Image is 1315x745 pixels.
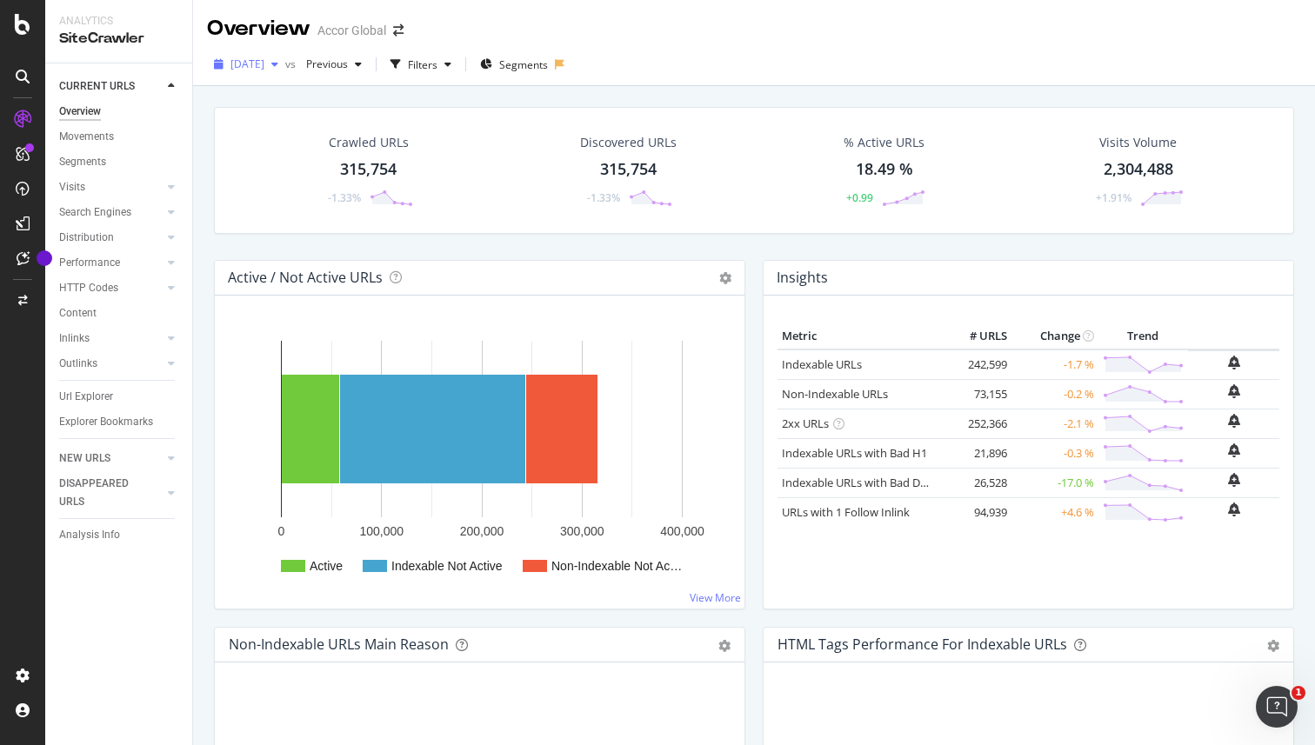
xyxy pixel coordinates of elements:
th: Trend [1098,323,1188,349]
a: Explorer Bookmarks [59,413,180,431]
a: Inlinks [59,329,163,348]
text: 300,000 [560,524,604,538]
div: bell-plus [1228,414,1240,428]
a: Content [59,304,180,323]
td: 26,528 [942,468,1011,497]
td: -0.2 % [1011,379,1098,409]
div: 315,754 [340,158,397,181]
div: Search Engines [59,203,131,222]
button: Previous [299,50,369,78]
text: Indexable Not Active [391,559,503,573]
a: Search Engines [59,203,163,222]
div: -1.33% [587,190,620,205]
div: Crawled URLs [329,134,409,151]
div: bell-plus [1228,502,1240,516]
div: arrow-right-arrow-left [393,24,404,37]
a: Performance [59,254,163,272]
th: Metric [778,323,942,349]
text: Non-Indexable Not Ac… [551,559,682,573]
a: Url Explorer [59,388,180,406]
div: -1.33% [328,190,361,205]
div: Non-Indexable URLs Main Reason [229,635,449,653]
h4: Active / Not Active URLs [228,266,383,289]
a: URLs with 1 Follow Inlink [782,504,910,520]
div: +1.91% [1096,190,1131,205]
div: Distribution [59,229,114,247]
a: View More [690,590,741,605]
td: 252,366 [942,409,1011,438]
div: 2,304,488 [1104,158,1173,181]
div: Analysis Info [59,526,120,544]
a: DISAPPEARED URLS [59,475,163,511]
text: 200,000 [460,524,504,538]
a: HTTP Codes [59,279,163,297]
td: +4.6 % [1011,497,1098,527]
div: NEW URLS [59,449,110,468]
a: Segments [59,153,180,171]
text: 100,000 [359,524,404,538]
span: 2024 Jul. 26th [230,57,264,71]
div: Accor Global [317,22,386,39]
div: Url Explorer [59,388,113,406]
a: CURRENT URLS [59,77,163,96]
text: 400,000 [660,524,704,538]
div: Tooltip anchor [37,250,52,266]
a: Visits [59,178,163,196]
div: Segments [59,153,106,171]
div: bell-plus [1228,356,1240,369]
div: Analytics [59,14,178,29]
div: Visits [59,178,85,196]
div: Outlinks [59,355,97,373]
a: Analysis Info [59,526,180,544]
svg: A chart. [229,323,731,595]
td: -1.7 % [1011,349,1098,380]
div: SiteCrawler [59,29,178,49]
i: Options [719,272,731,284]
a: Indexable URLs [782,356,862,372]
a: Indexable URLs with Bad H1 [782,445,927,461]
div: DISAPPEARED URLS [59,475,147,511]
div: gear [1267,640,1279,652]
div: % Active URLs [844,134,925,151]
a: Movements [59,128,180,146]
div: Movements [59,128,114,146]
div: Inlinks [59,329,90,348]
div: Overview [59,103,101,121]
div: Overview [207,14,310,43]
td: -17.0 % [1011,468,1098,497]
a: 2xx URLs [782,416,829,431]
div: bell-plus [1228,384,1240,398]
text: 0 [278,524,285,538]
td: 94,939 [942,497,1011,527]
div: +0.99 [846,190,873,205]
iframe: Intercom live chat [1256,686,1298,728]
a: Overview [59,103,180,121]
td: 21,896 [942,438,1011,468]
div: Filters [408,57,437,72]
div: CURRENT URLS [59,77,135,96]
div: gear [718,640,731,652]
a: Indexable URLs with Bad Description [782,475,971,490]
th: # URLS [942,323,1011,349]
button: Segments [473,50,555,78]
td: -0.3 % [1011,438,1098,468]
td: -2.1 % [1011,409,1098,438]
button: [DATE] [207,50,285,78]
td: 73,155 [942,379,1011,409]
a: Non-Indexable URLs [782,386,888,402]
div: bell-plus [1228,473,1240,487]
a: Distribution [59,229,163,247]
div: Discovered URLs [580,134,677,151]
div: Performance [59,254,120,272]
span: 1 [1292,686,1305,700]
div: Explorer Bookmarks [59,413,153,431]
span: vs [285,57,299,71]
div: 315,754 [600,158,657,181]
div: HTTP Codes [59,279,118,297]
a: NEW URLS [59,449,163,468]
td: 242,599 [942,349,1011,380]
h4: Insights [777,266,828,289]
div: 18.49 % [856,158,913,181]
div: HTML Tags Performance for Indexable URLs [778,635,1067,653]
